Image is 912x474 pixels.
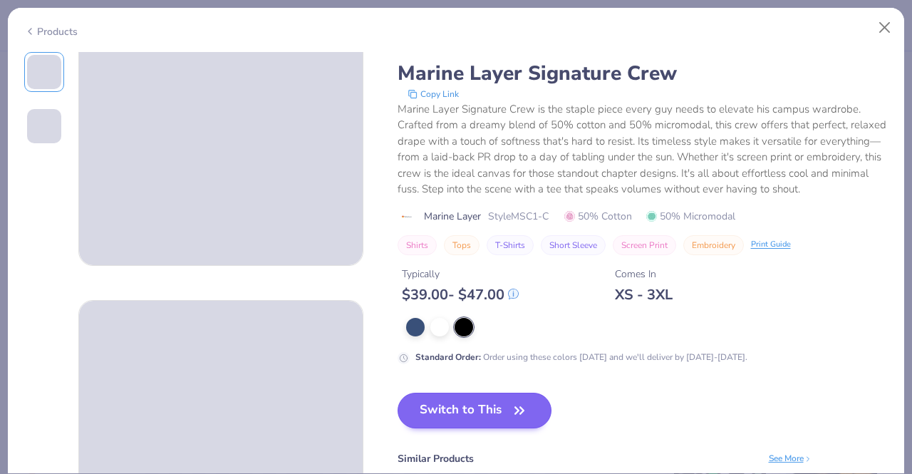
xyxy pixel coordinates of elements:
[613,235,676,255] button: Screen Print
[646,209,735,224] span: 50% Micromodal
[871,14,898,41] button: Close
[769,452,812,465] div: See More
[403,87,463,101] button: copy to clipboard
[415,351,481,363] strong: Standard Order :
[24,24,78,39] div: Products
[398,393,552,428] button: Switch to This
[398,451,474,466] div: Similar Products
[398,211,417,222] img: brand logo
[615,267,673,282] div: Comes In
[683,235,744,255] button: Embroidery
[615,286,673,304] div: XS - 3XL
[541,235,606,255] button: Short Sleeve
[488,209,549,224] span: Style MSC1-C
[487,235,534,255] button: T-Shirts
[398,101,888,197] div: Marine Layer Signature Crew is the staple piece every guy needs to elevate his campus wardrobe. C...
[415,351,747,364] div: Order using these colors [DATE] and we'll deliver by [DATE]-[DATE].
[402,286,519,304] div: $ 39.00 - $ 47.00
[564,209,632,224] span: 50% Cotton
[398,60,888,87] div: Marine Layer Signature Crew
[444,235,480,255] button: Tops
[398,235,437,255] button: Shirts
[424,209,481,224] span: Marine Layer
[402,267,519,282] div: Typically
[751,239,791,251] div: Print Guide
